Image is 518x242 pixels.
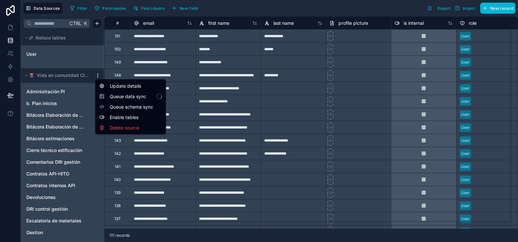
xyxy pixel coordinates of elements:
span: Permissions [102,6,126,11]
span: is internal [404,20,424,26]
span: Find column [141,6,165,11]
img: SmartSuite logo [29,73,34,78]
div: 148 [114,73,121,78]
span: Cierre técnico edificación [26,147,82,154]
div: 138 [114,203,121,208]
span: Comentarios DRI gestión [26,159,80,165]
div: 137 [114,216,121,221]
span: Gestion [26,229,43,236]
div: DRI control gestión [23,204,102,214]
span: last name [273,20,294,26]
div: Delete source [97,123,165,133]
div: User [461,138,470,144]
div: User [461,203,470,209]
span: Bitácora estimaciones [26,135,75,142]
span: role [469,20,477,26]
span: b. Plan inicios [26,100,57,107]
div: Gestion [23,227,102,238]
div: Bitácora estimaciones [23,133,102,144]
span: Bitácora Elaboración de Contratos Vertical [26,124,86,130]
span: Export [438,6,450,11]
div: 140 [114,177,121,182]
div: 149 [114,60,121,65]
div: Bitácora Elaboración de Contratos Vertical [23,122,102,132]
span: K [83,21,88,26]
div: Enable tables [97,112,165,123]
span: Administración PI [26,88,65,95]
span: profile picture [338,20,368,26]
div: 141 [115,164,121,169]
div: User [461,164,470,170]
div: User [461,190,470,196]
span: Queue data sync [110,93,157,100]
div: 150 [114,47,121,52]
span: Ctrl [69,19,82,27]
div: Contratos internos API [23,180,102,191]
button: Queue data sync [99,93,162,100]
div: Administración PI [23,86,102,97]
span: Vida en comunidad CISAC [37,72,90,79]
div: 143 [114,138,121,143]
div: Update details [97,81,165,91]
div: User [461,33,470,39]
span: email [143,20,154,26]
div: User [461,112,470,117]
span: Bitácora Elaboración de Contratos [26,112,86,118]
span: Filter [78,6,88,11]
span: Contratos internos API [26,182,75,189]
div: Bitácora Elaboración de Contratos [23,110,102,120]
span: New field [180,6,198,11]
div: User [461,177,470,183]
div: User [461,125,470,130]
span: Devoluciones [26,194,56,201]
span: Contratos API-HITO [26,171,69,177]
div: Comentarios DRI gestión [23,157,102,167]
span: 111 records [109,233,130,238]
div: User [461,216,470,222]
div: User [23,49,102,59]
div: User [461,59,470,65]
div: 142 [114,151,121,156]
span: Noloco tables [36,35,66,41]
span: User [26,51,36,57]
button: Queue schema sync [99,104,157,110]
div: User [461,98,470,104]
span: Escalatoria de materiales [26,218,81,224]
div: Contratos API-HITO [23,169,102,179]
span: Import [463,6,475,11]
div: 139 [114,190,121,195]
span: New record [490,6,513,11]
div: Devoluciones [23,192,102,203]
span: Queue schema sync [110,104,157,110]
div: 151 [115,34,120,39]
div: User [461,151,470,157]
div: User [461,72,470,78]
div: b. Plan inicios [23,98,102,109]
span: DRI control gestión [26,206,68,212]
span: first name [208,20,229,26]
div: User [461,46,470,52]
div: User [461,85,470,91]
span: Data Sources [34,6,60,11]
div: Escalatoria de materiales [23,216,102,226]
div: Cierre técnico edificación [23,145,102,156]
div: # [109,21,125,25]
